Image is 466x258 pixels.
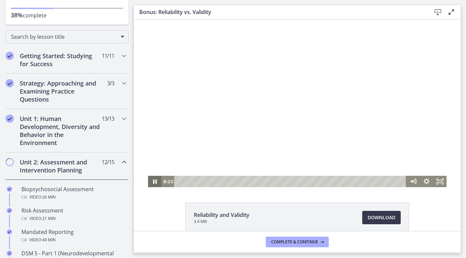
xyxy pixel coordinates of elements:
span: 12 / 15 [102,158,114,166]
div: Video [21,215,126,223]
span: 38% [11,11,23,19]
button: Mute [273,156,286,168]
span: Search by lesson title [11,33,118,40]
span: 13 / 13 [102,115,114,123]
i: Completed [7,251,12,256]
h2: Strategy: Approaching and Examining Practice Questions [20,79,101,103]
span: · 26 min [41,193,56,201]
div: Risk Assessment [21,207,126,223]
span: Complete & continue [271,239,318,245]
h2: Unit 2: Assessment and Intervention Planning [20,158,101,174]
span: 3.4 MB [194,219,249,224]
div: Mandated Reporting [21,228,126,244]
span: Reliability and Validity [194,211,249,219]
button: Fullscreen [299,156,313,168]
button: Complete & continue [266,237,329,247]
span: Download [368,214,395,222]
span: 11 / 11 [102,52,114,60]
button: Show settings menu [286,156,299,168]
h2: Unit 1: Human Development, Diversity and Behavior in the Environment [20,115,101,147]
span: · 21 min [41,215,56,223]
span: · 40 min [41,236,56,244]
div: Biopsychosocial Assessment [21,185,126,201]
a: Download [362,211,401,224]
i: Completed [7,186,12,192]
i: Completed [7,208,12,213]
i: Completed [6,52,14,60]
span: 3 / 3 [107,79,114,87]
div: Video [21,193,126,201]
div: Video [21,236,126,244]
div: Search by lesson title [5,30,129,43]
iframe: Video Lesson [134,19,461,187]
i: Completed [6,115,14,123]
h3: Bonus: Reliability vs. Validity [139,8,420,16]
h2: Getting Started: Studying for Success [20,52,101,68]
i: Completed [7,229,12,235]
p: complete [11,11,123,19]
i: Completed [6,79,14,87]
